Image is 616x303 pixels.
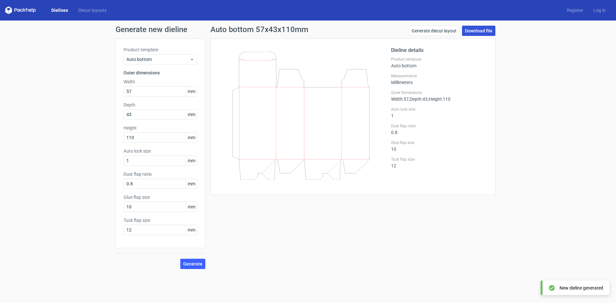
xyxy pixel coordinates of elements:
span: mm [186,225,197,235]
div: 12 [391,157,487,168]
span: mm [186,202,197,212]
a: Diecut layouts [73,7,112,13]
h2: Dieline details [391,46,487,54]
label: Auto lock size [391,107,487,112]
a: Dielines [46,7,73,13]
span: Auto bottom [126,56,190,63]
h1: Generate new dieline [116,26,501,33]
a: Download file [462,26,495,36]
label: Product template [124,46,197,53]
span: , Depth : 43 [409,97,428,102]
h1: Auto bottom 57x43x110mm [210,26,308,33]
span: , Height : 110 [428,97,450,102]
label: Outer Dimensions [391,90,487,95]
span: Width : 57 [391,97,409,102]
div: Millimeters [391,73,487,85]
div: 0.8 [391,123,487,135]
span: mm [186,110,197,119]
span: mm [186,179,197,189]
label: Glue flap size [391,140,487,145]
span: mm [186,156,197,165]
label: Tuck flap size [391,157,487,162]
button: Generate [180,259,205,269]
div: New dieline generated [560,285,603,291]
label: Depth [124,102,197,108]
a: Register [562,7,588,13]
a: Generate diecut layout [409,26,459,36]
label: Width [124,79,197,85]
div: 10 [391,140,487,152]
label: Glue flap size [124,194,197,200]
a: Log in [588,7,611,13]
div: Auto bottom [391,57,487,68]
div: 1 [391,107,487,118]
span: Generate [183,262,202,266]
h3: Outer dimensions [124,70,197,76]
label: Auto lock size [124,148,197,154]
span: mm [186,87,197,96]
label: Dust flap ratio [124,171,197,177]
label: Measurements [391,73,487,79]
label: Product template [391,57,487,62]
label: Tuck flap size [124,217,197,223]
label: Dust flap ratio [391,123,487,129]
span: mm [186,133,197,142]
label: Height [124,125,197,131]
